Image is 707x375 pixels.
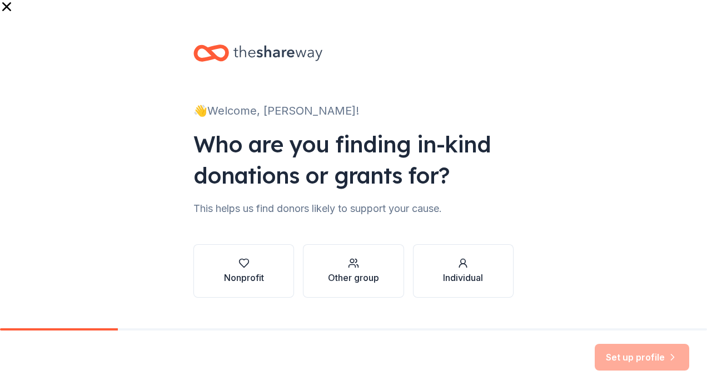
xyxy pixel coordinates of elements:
div: 👋 Welcome, [PERSON_NAME]! [193,102,514,120]
div: Who are you finding in-kind donations or grants for? [193,129,514,191]
button: Individual [413,244,514,298]
div: Other group [328,271,379,284]
button: Other group [303,244,404,298]
div: Nonprofit [224,271,264,284]
button: Nonprofit [193,244,294,298]
div: Individual [443,271,483,284]
div: This helps us find donors likely to support your cause. [193,200,514,218]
